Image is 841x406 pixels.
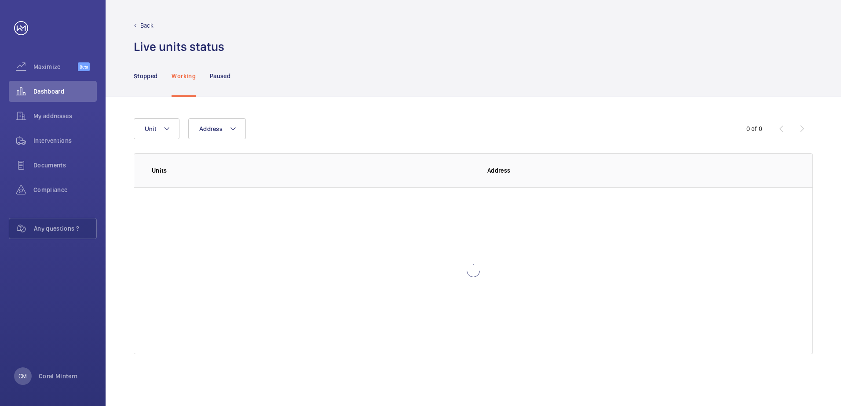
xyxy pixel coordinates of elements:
p: Units [152,166,473,175]
span: Beta [78,62,90,71]
button: Unit [134,118,179,139]
span: Maximize [33,62,78,71]
span: Interventions [33,136,97,145]
p: Coral Mintern [39,372,78,381]
span: Unit [145,125,156,132]
p: Address [487,166,795,175]
div: 0 of 0 [746,124,762,133]
p: Back [140,21,154,30]
span: Compliance [33,185,97,194]
span: Address [199,125,223,132]
p: Paused [210,72,230,80]
p: Working [172,72,195,80]
p: CM [18,372,27,381]
h1: Live units status [134,39,224,55]
span: Documents [33,161,97,170]
span: Any questions ? [34,224,96,233]
p: Stopped [134,72,157,80]
button: Address [188,118,246,139]
span: My addresses [33,112,97,120]
span: Dashboard [33,87,97,96]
